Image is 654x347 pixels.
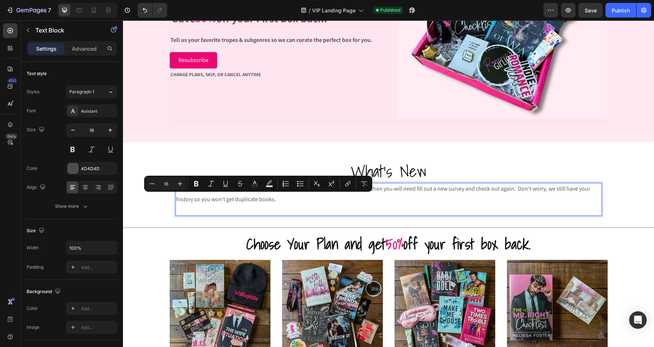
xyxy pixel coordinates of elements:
[27,305,38,312] div: Color
[384,239,485,340] img: gempages_482049010362745726-e020c260-9c23-49cc-a898-f4245e6a1d2e.jpg
[263,212,281,235] strong: 50%
[81,108,115,114] div: Assistant
[380,7,400,13] span: Published
[27,70,47,77] div: Text style
[47,239,147,340] img: gempages_482049010362745726-ef14d4e7-7e3d-4254-82b1-ed803c6662da.jpg
[27,125,46,135] div: Size
[605,3,636,17] button: Publish
[123,20,654,347] iframe: Design area
[27,165,38,172] div: Color
[81,264,115,271] div: Add...
[66,241,117,254] input: Auto
[27,108,36,114] div: Font
[585,7,597,13] span: Save
[35,26,97,35] p: Text Block
[27,264,43,270] div: Padding
[309,7,311,14] span: /
[138,3,167,17] div: Undo/Redo
[36,45,57,52] p: Settings
[3,3,54,17] button: 7
[578,3,603,17] button: Save
[144,176,372,192] div: Editor contextual toolbar
[27,89,39,95] div: Styles
[7,78,18,83] div: 450
[272,239,372,340] img: gempages_482049010362745726-21410204-c724-410e-8047-8421c6db0471.jpg
[81,165,115,172] div: 4D4D4D
[81,305,115,312] div: Add...
[27,287,62,297] div: Background
[312,7,355,14] span: VIP Landing Page
[27,226,46,236] div: Size
[66,85,117,98] button: Paragraph 1
[159,239,260,340] img: gempages_482049010362745726-07bb4a99-41d6-4ebc-a6c1-539f18ed6508.jpg
[81,324,115,331] div: Add...
[72,45,97,52] p: Advanced
[48,6,51,15] p: 7
[5,133,18,139] div: Beta
[27,324,39,331] div: Image
[629,311,647,329] div: Open Intercom Messenger
[27,200,117,213] button: Show more
[69,89,94,95] span: Paragraph 1
[27,183,47,192] div: Align
[27,245,39,251] div: Width
[612,7,630,14] div: Publish
[55,203,89,210] div: Show more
